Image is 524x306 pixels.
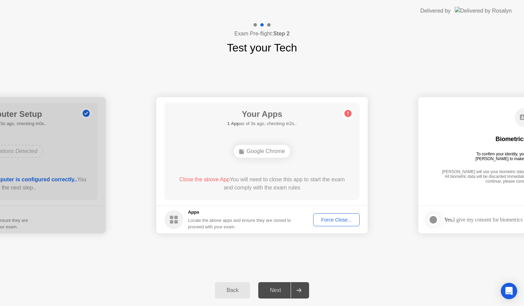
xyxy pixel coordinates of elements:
[217,287,248,293] div: Back
[455,7,512,15] img: Delivered by Rosalyn
[501,283,517,299] div: Open Intercom Messenger
[227,40,297,56] h1: Test your Tech
[234,30,290,38] h4: Exam Pre-flight:
[188,209,291,216] h5: Apps
[227,120,297,127] h5: as of 3s ago, checking in2s..
[316,217,357,223] div: Force Close...
[444,217,453,223] strong: Yes,
[215,282,250,299] button: Back
[258,282,309,299] button: Next
[188,217,291,230] div: Locate the above apps and ensure they are closed to proceed with your exam.
[260,287,291,293] div: Next
[420,7,451,15] div: Delivered by
[179,177,230,182] span: Close the above App
[234,145,291,158] div: Google Chrome
[227,108,297,120] h1: Your Apps
[313,213,360,226] button: Force Close...
[174,175,350,192] div: You will need to close this app to start the exam and comply with the exam rules
[227,121,239,126] b: 1 App
[273,31,290,36] b: Step 2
